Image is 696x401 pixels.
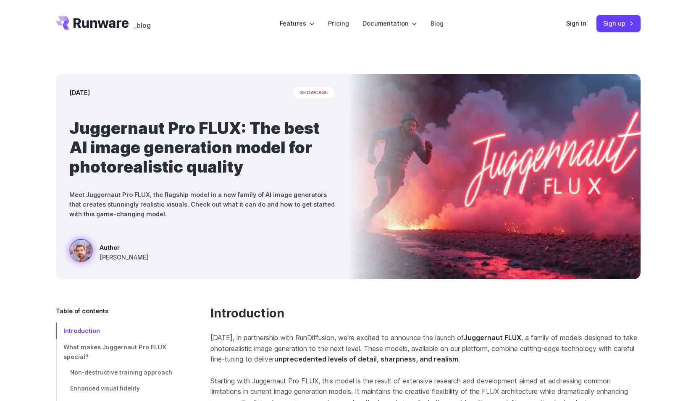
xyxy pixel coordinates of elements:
span: showcase [293,87,335,98]
span: Enhanced visual fidelity [70,385,140,392]
a: Non-destructive training approach [56,365,184,381]
a: Go to / [56,16,129,30]
label: Documentation [362,18,417,28]
span: Author [100,243,148,252]
span: [PERSON_NAME] [100,252,148,262]
a: creative ad image of powerful runner leaving a trail of pink smoke and sparks, speed, lights floa... [69,239,148,266]
a: Pricing [328,18,349,28]
a: Introduction [210,306,284,321]
a: _blog [134,16,151,30]
time: [DATE] [69,88,90,97]
p: Meet Juggernaut Pro FLUX, the flagship model in a new family of AI image generators that creates ... [69,190,335,219]
span: What makes Juggernaut Pro FLUX special? [63,343,166,360]
p: [DATE], in partnership with RunDiffusion, we're excited to announce the launch of , a family of m... [210,333,641,365]
a: Sign up [596,15,641,31]
a: Introduction [56,322,184,339]
span: _blog [134,22,151,29]
a: What makes Juggernaut Pro FLUX special? [56,339,184,365]
strong: unprecedented levels of detail, sharpness, and realism [274,355,458,363]
img: creative ad image of powerful runner leaving a trail of pink smoke and sparks, speed, lights floa... [348,74,641,279]
a: Enhanced visual fidelity [56,381,184,397]
a: Blog [431,18,444,28]
h1: Juggernaut Pro FLUX: The best AI image generation model for photorealistic quality [69,118,335,176]
strong: Juggernaut FLUX [464,333,521,342]
label: Features [280,18,315,28]
span: Table of contents [56,306,108,316]
span: Non-destructive training approach [70,369,172,376]
span: Introduction [63,327,100,334]
a: Sign in [566,18,586,28]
